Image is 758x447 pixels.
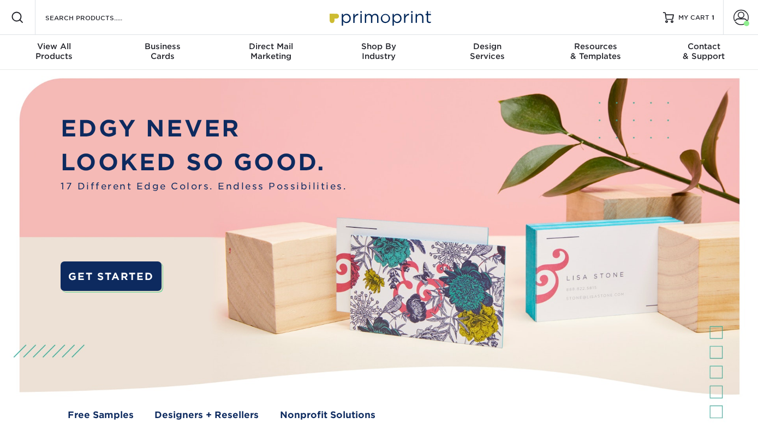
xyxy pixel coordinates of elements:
[108,35,216,70] a: BusinessCards
[541,41,649,61] div: & Templates
[61,145,347,180] p: LOOKED SO GOOD.
[44,11,151,24] input: SEARCH PRODUCTS.....
[325,41,433,61] div: Industry
[433,41,541,51] span: Design
[541,41,649,51] span: Resources
[154,408,259,422] a: Designers + Resellers
[678,13,709,22] span: MY CART
[108,41,216,61] div: Cards
[61,261,162,291] a: GET STARTED
[325,41,433,51] span: Shop By
[61,111,347,146] p: EDGY NEVER
[433,35,541,70] a: DesignServices
[108,41,216,51] span: Business
[650,35,758,70] a: Contact& Support
[217,41,325,51] span: Direct Mail
[650,41,758,51] span: Contact
[217,41,325,61] div: Marketing
[712,14,714,21] span: 1
[433,41,541,61] div: Services
[217,35,325,70] a: Direct MailMarketing
[541,35,649,70] a: Resources& Templates
[650,41,758,61] div: & Support
[61,180,347,193] span: 17 Different Edge Colors. Endless Possibilities.
[325,35,433,70] a: Shop ByIndustry
[325,5,434,29] img: Primoprint
[68,408,134,422] a: Free Samples
[280,408,375,422] a: Nonprofit Solutions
